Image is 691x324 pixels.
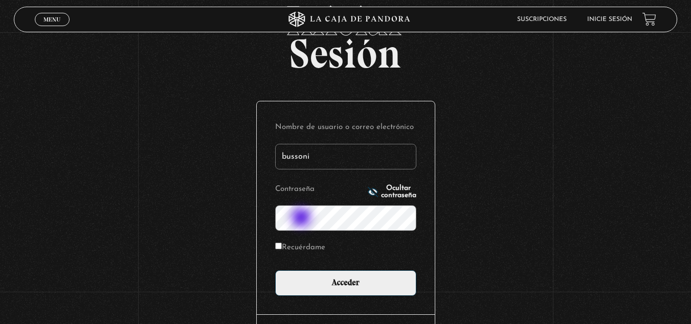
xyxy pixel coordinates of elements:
[275,240,325,256] label: Recuérdame
[43,16,60,23] span: Menu
[275,182,365,198] label: Contraseña
[275,120,416,136] label: Nombre de usuario o correo electrónico
[642,12,656,26] a: View your shopping cart
[587,16,632,23] a: Inicie sesión
[275,243,282,249] input: Recuérdame
[40,25,64,32] span: Cerrar
[368,185,416,199] button: Ocultar contraseña
[14,1,677,41] span: Iniciar
[517,16,567,23] a: Suscripciones
[275,270,416,296] input: Acceder
[381,185,416,199] span: Ocultar contraseña
[14,1,677,66] h2: Sesión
